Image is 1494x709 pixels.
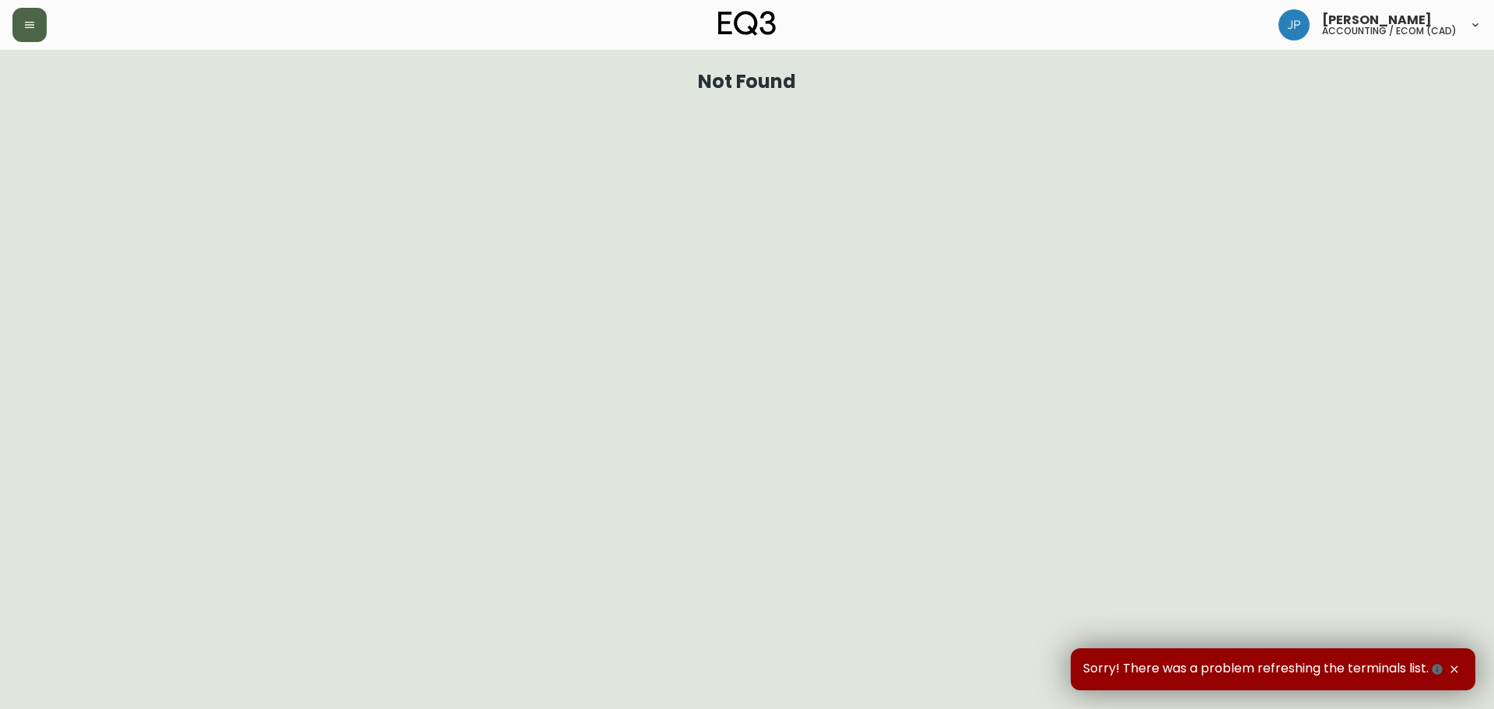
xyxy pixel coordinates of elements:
img: logo [718,11,776,36]
h1: Not Found [698,75,797,89]
img: 6a5580316bd5582e3315f951a7ff7adb [1278,9,1310,40]
span: Sorry! There was a problem refreshing the terminals list. [1083,661,1446,678]
span: [PERSON_NAME] [1322,14,1432,26]
h5: accounting / ecom (cad) [1322,26,1457,36]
